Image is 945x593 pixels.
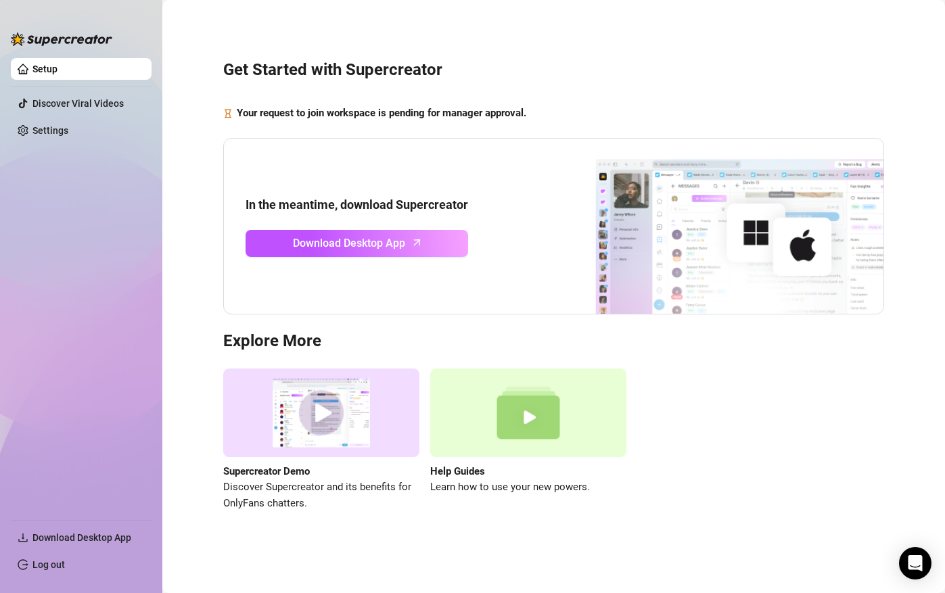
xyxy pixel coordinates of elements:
span: Learn how to use your new powers. [430,479,626,496]
strong: In the meantime, download Supercreator [246,197,468,212]
img: help guides [430,369,626,457]
span: arrow-up [409,235,425,250]
img: supercreator demo [223,369,419,457]
img: download app [545,139,883,314]
a: Supercreator DemoDiscover Supercreator and its benefits for OnlyFans chatters. [223,369,419,511]
a: Discover Viral Videos [32,98,124,109]
h3: Get Started with Supercreator [223,60,884,81]
strong: Supercreator Demo [223,465,310,477]
span: download [18,532,28,543]
a: Help GuidesLearn how to use your new powers. [430,369,626,511]
a: Log out [32,559,65,570]
a: Settings [32,125,68,136]
span: Discover Supercreator and its benefits for OnlyFans chatters. [223,479,419,511]
a: Download Desktop Apparrow-up [246,230,468,257]
h3: Explore More [223,331,884,352]
span: Download Desktop App [293,235,405,252]
strong: Help Guides [430,465,485,477]
strong: Your request to join workspace is pending for manager approval. [237,107,526,119]
span: hourglass [223,105,233,122]
a: Setup [32,64,57,74]
div: Open Intercom Messenger [899,547,931,579]
img: logo-BBDzfeDw.svg [11,32,112,46]
span: Download Desktop App [32,532,131,543]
